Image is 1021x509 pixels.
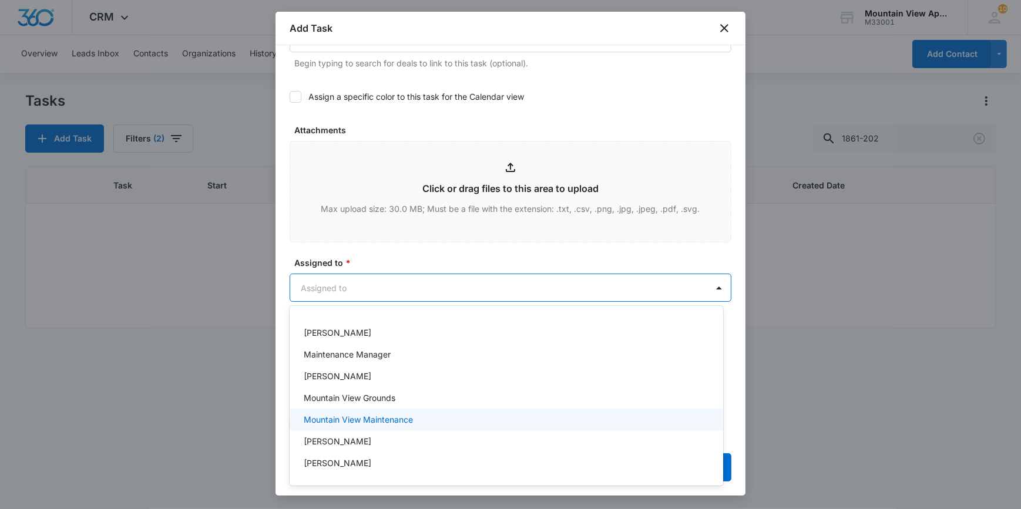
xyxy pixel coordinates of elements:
[304,392,395,404] p: Mountain View Grounds
[304,326,371,339] p: [PERSON_NAME]
[304,413,413,426] p: Mountain View Maintenance
[304,435,371,447] p: [PERSON_NAME]
[304,370,371,382] p: [PERSON_NAME]
[304,457,371,469] p: [PERSON_NAME]
[304,348,391,360] p: Maintenance Manager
